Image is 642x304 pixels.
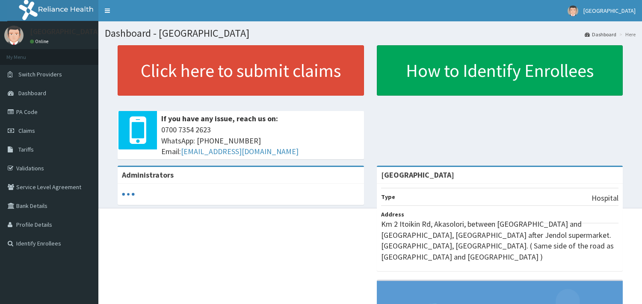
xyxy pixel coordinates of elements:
img: User Image [568,6,578,16]
b: Administrators [122,170,174,180]
a: Online [30,38,50,44]
span: Dashboard [18,89,46,97]
p: Hospital [592,193,618,204]
b: Type [381,193,395,201]
h1: Dashboard - [GEOGRAPHIC_DATA] [105,28,636,39]
a: [EMAIL_ADDRESS][DOMAIN_NAME] [181,146,299,156]
p: Km 2 Itoikin Rd, Akasolori, between [GEOGRAPHIC_DATA] and [GEOGRAPHIC_DATA], [GEOGRAPHIC_DATA] af... [381,219,619,263]
a: How to Identify Enrollees [377,45,623,96]
span: Claims [18,127,35,134]
b: Address [381,210,404,218]
span: [GEOGRAPHIC_DATA] [583,7,636,15]
svg: audio-loading [122,188,135,201]
strong: [GEOGRAPHIC_DATA] [381,170,454,180]
li: Here [617,31,636,38]
p: [GEOGRAPHIC_DATA] [30,28,101,35]
b: If you have any issue, reach us on: [161,114,278,123]
a: Click here to submit claims [118,45,364,96]
span: Tariffs [18,146,34,153]
a: Dashboard [585,31,616,38]
span: Switch Providers [18,70,62,78]
span: 0700 7354 2623 WhatsApp: [PHONE_NUMBER] Email: [161,124,360,157]
img: User Image [4,26,24,45]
